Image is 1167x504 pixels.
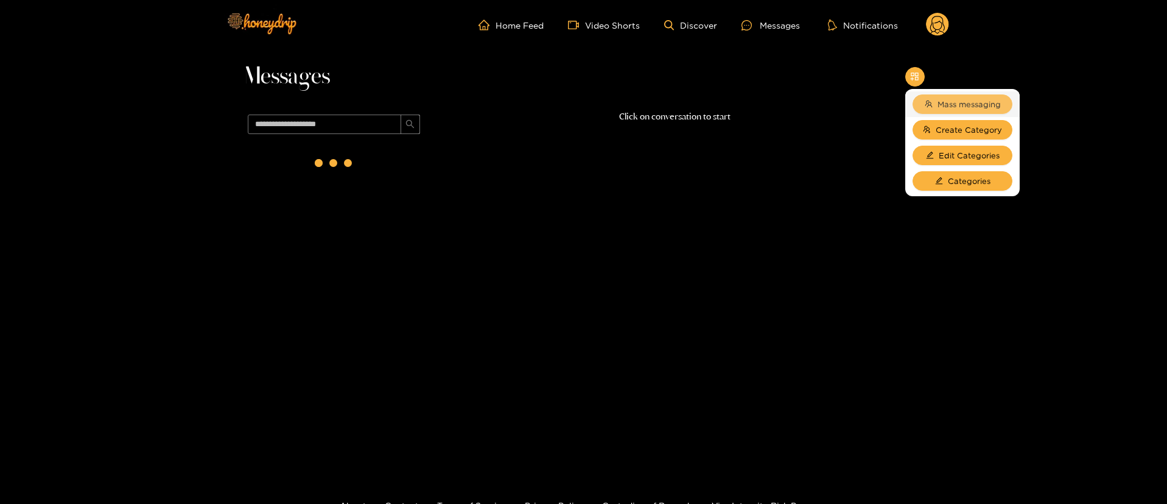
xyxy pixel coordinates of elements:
span: usergroup-add [923,126,931,135]
button: appstore-add [905,67,925,87]
button: usergroup-addCreate Category [913,120,1012,140]
span: Create Category [936,124,1002,136]
span: team [925,100,933,109]
span: appstore-add [910,72,919,82]
span: Messages [243,62,330,91]
span: home [478,20,496,30]
span: edit [926,151,934,160]
span: search [405,119,415,130]
a: Video Shorts [568,20,640,30]
span: Mass messaging [937,98,1001,110]
a: Discover [664,20,717,30]
button: editCategories [913,171,1012,191]
button: editEdit Categories [913,146,1012,165]
button: Notifications [824,19,902,31]
span: Edit Categories [939,149,1000,161]
span: Categories [948,175,990,187]
span: edit [935,177,943,186]
p: Click on conversation to start [426,110,925,124]
div: Messages [741,18,800,32]
button: search [401,115,420,134]
span: video-camera [568,20,585,30]
button: teamMass messaging [913,94,1012,114]
a: Home Feed [478,20,544,30]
